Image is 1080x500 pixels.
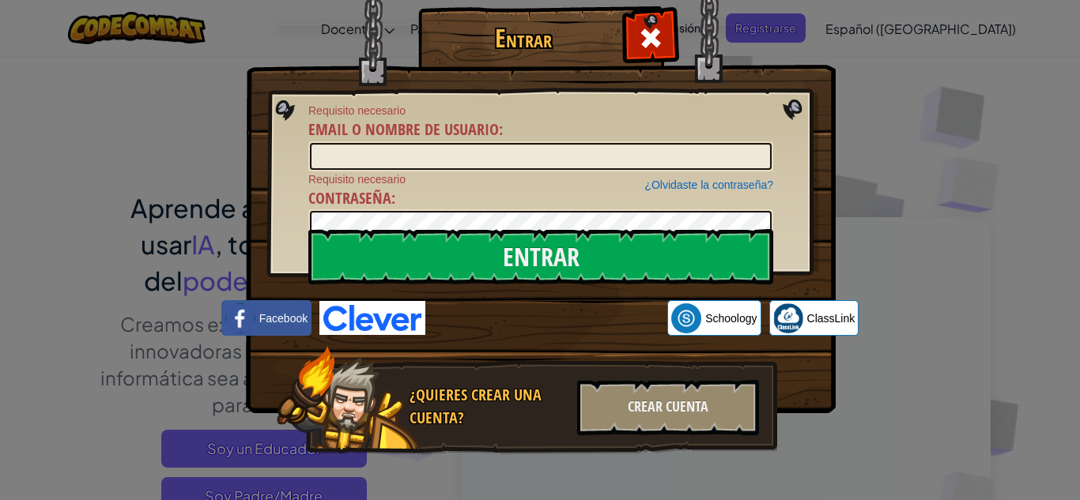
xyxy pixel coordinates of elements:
label: : [308,187,395,210]
label: : [308,118,503,141]
a: ¿Olvidaste la contraseña? [644,179,773,191]
input: Entrar [308,229,773,284]
span: Schoology [705,310,757,326]
iframe: Botón Iniciar sesión con Google [425,301,667,336]
span: Requisito necesario [308,103,773,118]
div: ¿Quieres crear una cuenta? [410,384,568,429]
div: Crear Cuenta [577,380,759,435]
h1: Entrar [422,24,624,52]
img: clever-logo-blue.png [319,301,425,335]
span: Contraseña [308,187,391,209]
img: classlink-logo-small.png [773,303,803,333]
span: Email o Nombre de usuario [308,118,499,140]
img: facebook_small.png [225,303,255,333]
img: schoology.png [671,303,701,333]
span: Requisito necesario [308,171,773,187]
span: Facebook [259,310,308,326]
span: ClassLink [807,310,855,326]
